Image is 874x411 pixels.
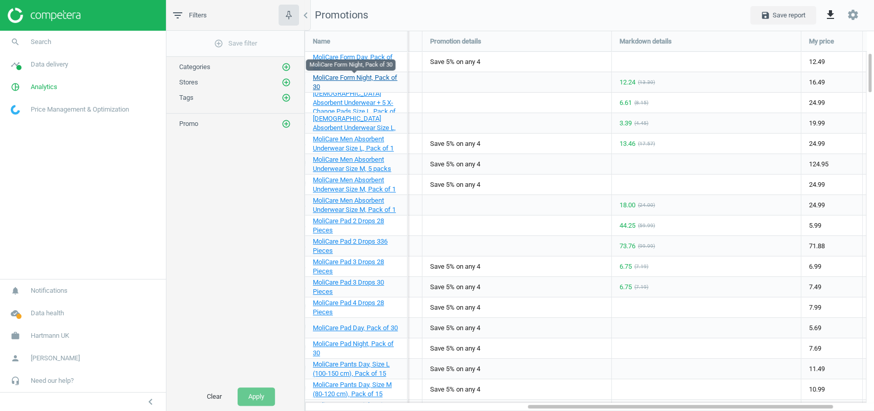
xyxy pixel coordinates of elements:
button: chevron_left [138,395,163,408]
span: MoliCare Form Night, Pack of 30 [313,74,397,91]
span: MoliCare Pad 4 Drops 28 Pieces [313,299,384,316]
i: pie_chart_outlined [6,77,25,97]
span: Save 5% on any 4 [430,180,480,189]
div: 6.99 [801,256,862,276]
div: ( 59.99 ) [638,222,655,229]
div: 12.49 [801,52,862,72]
span: Promotions [305,8,368,23]
span: Promotion details [430,37,481,46]
div: 44.25 [620,221,635,230]
button: add_circle_outlineSave filter [166,33,304,54]
span: Need our help? [31,376,74,385]
span: Stores [179,78,198,86]
div: 5.69 [801,318,862,338]
div: 6.75 [620,283,632,292]
span: MoliCare Form Day, Pack of 30 [313,53,393,70]
span: Save 5% on any 4 [430,344,480,353]
a: MoliCare Pad Day, Pack of 30 [313,323,398,333]
button: saveSave report [750,6,816,25]
i: person [6,349,25,368]
div: ( 13.30 ) [638,79,655,86]
i: chevron_left [144,396,157,408]
i: work [6,326,25,345]
img: ajHJNr6hYgQAAAAASUVORK5CYII= [8,8,80,23]
div: 3.39 [620,119,632,128]
span: MoliCare Men Absorbent Underwear Size L, Pack of 1 [313,135,394,152]
a: MoliCare Men Absorbent Underwear Size M, 5 packs [313,155,399,174]
a: MoliCare [DEMOGRAPHIC_DATA] Absorbent Underwear Size L, Pack of 1 [313,105,399,142]
i: chevron_left [300,9,312,21]
span: Analytics [31,82,57,92]
span: MoliCare Men Absorbent Underwear Size M, Pack of 1 [313,197,396,213]
button: add_circle_outline [281,62,291,72]
div: 5.99 [801,215,862,235]
div: ( 99.99 ) [638,243,655,250]
div: MoliCare Form Night, Pack of 30 [306,59,395,71]
span: MoliCare Pants Day, Size M (80-120 cm), Pack of 15 [313,381,392,398]
span: Promo [179,120,198,127]
i: add_circle_outline [282,78,291,87]
div: 124.95 [801,154,862,174]
i: save [761,11,770,20]
span: MoliCare Pants Day, Size L (100-150 cm), Pack of 15 [313,360,390,377]
a: MoliCare Men Absorbent Underwear Size L, Pack of 1 [313,135,399,153]
div: 13.46 [620,139,635,148]
div: 6.61 [620,98,632,107]
span: Save 5% on any 4 [430,385,480,394]
span: MoliCare Pad 2 Drops 28 Pieces [313,217,384,234]
span: Markdown details [620,37,672,46]
a: MoliCare Pad 2 Drops 336 Pieces [313,237,399,255]
i: get_app [824,9,837,21]
span: Save 5% on any 4 [430,139,480,148]
span: MoliCare Pad Day, Pack of 30 [313,324,398,332]
div: ( 4.45 ) [634,120,648,127]
div: 7.69 [801,338,862,358]
i: timeline [6,55,25,74]
div: 24.99 [801,175,862,194]
span: MoliCare Men Absorbent Underwear Size M, 5 packs [313,156,391,172]
a: MoliCare [DEMOGRAPHIC_DATA] Absorbent Underwear + 5 X-Change Pads Size L, Pack of 1 [313,80,399,126]
span: Name [313,37,330,46]
span: Filters [189,11,207,20]
div: 7.49 [801,277,862,297]
button: Clear [196,387,232,406]
span: Price Management & Optimization [31,105,129,114]
img: wGWNvw8QSZomAAAAABJRU5ErkJggg== [11,105,20,115]
span: MoliCare Pad 3 Drops 30 Pieces [313,278,384,295]
span: Save 5% on any 4 [430,364,480,374]
i: settings [847,9,859,21]
div: 12.24 [620,78,635,87]
span: Save 5% on any 4 [430,57,480,67]
i: headset_mic [6,371,25,391]
a: MoliCare Form Night, Pack of 30 [313,73,399,92]
div: 24.99 [801,134,862,154]
i: add_circle_outline [214,39,223,48]
i: add_circle_outline [282,93,291,102]
button: Apply [238,387,275,406]
div: ( 7.19 ) [634,263,648,270]
span: Data health [31,309,64,318]
a: MoliCare Pad 2 Drops 28 Pieces [313,217,399,235]
a: MoliCare Pants Day, Size L (100-150 cm), Pack of 15 [313,360,399,378]
div: 11.49 [801,359,862,379]
span: Save 5% on any 4 [430,283,480,292]
button: get_app [819,3,842,27]
button: settings [842,4,864,26]
i: filter_list [172,9,184,21]
span: MoliCare [DEMOGRAPHIC_DATA] Absorbent Underwear + 5 X-Change Pads Size L, Pack of 1 [313,80,396,125]
i: cloud_done [6,304,25,323]
a: MoliCare Pad Night, Pack of 30 [313,339,399,358]
span: Notifications [31,286,68,295]
span: Tags [179,94,194,101]
span: Search [31,37,51,47]
i: notifications [6,281,25,300]
i: add_circle_outline [282,62,291,72]
span: Save 5% on any 4 [430,262,480,271]
span: Save 5% on any 4 [430,160,480,169]
a: MoliCare Pants Day, Size M (80-120 cm), Pack of 15 [313,380,399,399]
span: MoliCare Pad 3 Drops 28 Pieces [313,258,384,275]
div: ( 7.19 ) [634,284,648,291]
div: 6.75 [620,262,632,271]
div: 24.99 [801,195,862,215]
div: ( 17.57 ) [638,140,655,147]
